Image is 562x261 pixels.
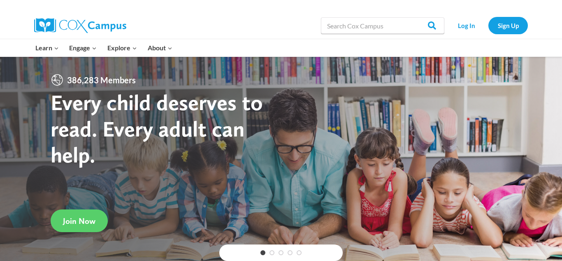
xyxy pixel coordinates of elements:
[51,209,108,232] a: Join Now
[321,17,444,34] input: Search Cox Campus
[260,250,265,255] a: 1
[34,18,126,33] img: Cox Campus
[64,73,139,87] span: 386,283 Members
[279,250,283,255] a: 3
[30,39,177,56] nav: Primary Navigation
[51,89,263,168] strong: Every child deserves to read. Every adult can help.
[69,42,97,53] span: Engage
[448,17,484,34] a: Log In
[148,42,172,53] span: About
[448,17,528,34] nav: Secondary Navigation
[35,42,59,53] span: Learn
[288,250,293,255] a: 4
[107,42,137,53] span: Explore
[297,250,302,255] a: 5
[269,250,274,255] a: 2
[488,17,528,34] a: Sign Up
[63,216,95,226] span: Join Now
